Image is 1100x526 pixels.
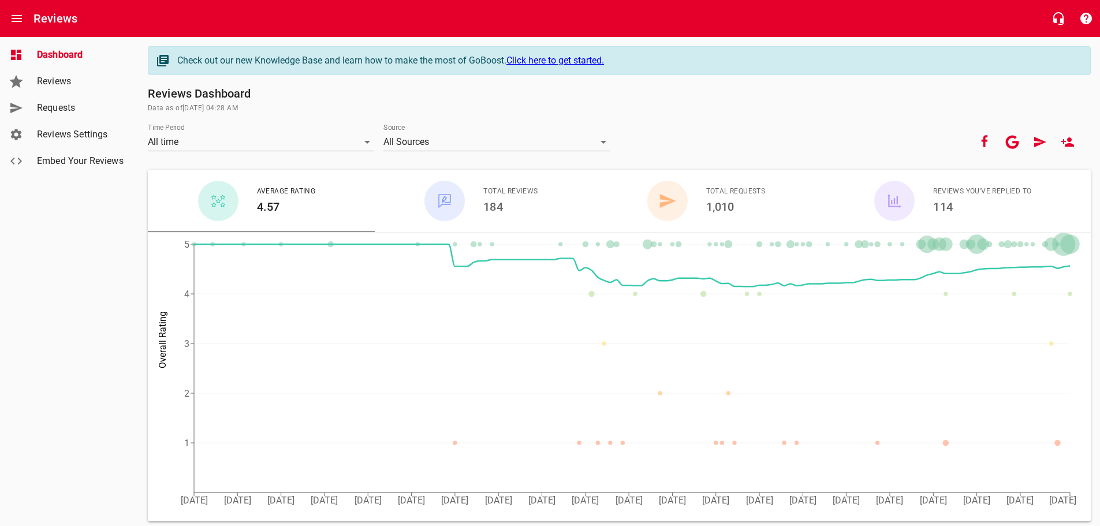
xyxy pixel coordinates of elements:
[177,54,1079,68] div: Check out our new Knowledge Base and learn how to make the most of GoBoost.
[659,495,686,506] tspan: [DATE]
[746,495,773,506] tspan: [DATE]
[37,101,125,115] span: Requests
[1054,128,1082,156] a: New User
[789,495,816,506] tspan: [DATE]
[398,495,425,506] tspan: [DATE]
[157,311,168,368] tspan: Overall Rating
[181,495,208,506] tspan: [DATE]
[971,128,998,156] button: Your Facebook account is connected
[483,186,538,197] span: Total Reviews
[1072,5,1100,32] button: Support Portal
[3,5,31,32] button: Open drawer
[616,495,643,506] tspan: [DATE]
[963,495,990,506] tspan: [DATE]
[257,186,316,197] span: Average Rating
[706,186,766,197] span: Total Requests
[1006,495,1034,506] tspan: [DATE]
[184,438,189,449] tspan: 1
[37,74,125,88] span: Reviews
[933,197,1031,216] h6: 114
[528,495,555,506] tspan: [DATE]
[383,133,610,151] div: All Sources
[441,495,468,506] tspan: [DATE]
[37,154,125,168] span: Embed Your Reviews
[1045,5,1072,32] button: Live Chat
[383,124,405,131] label: Source
[184,239,189,250] tspan: 5
[311,495,338,506] tspan: [DATE]
[33,9,77,28] h6: Reviews
[572,495,599,506] tspan: [DATE]
[506,55,604,66] a: Click here to get started.
[702,495,729,506] tspan: [DATE]
[355,495,382,506] tspan: [DATE]
[148,103,1091,114] span: Data as of [DATE] 04:28 AM
[876,495,903,506] tspan: [DATE]
[485,495,512,506] tspan: [DATE]
[1026,128,1054,156] a: Request Review
[148,124,185,131] label: Time Period
[933,186,1031,197] span: Reviews You've Replied To
[37,128,125,141] span: Reviews Settings
[257,197,316,216] h6: 4.57
[184,338,189,349] tspan: 3
[1049,495,1076,506] tspan: [DATE]
[998,128,1026,156] button: Your google account is connected
[37,48,125,62] span: Dashboard
[920,495,947,506] tspan: [DATE]
[267,495,294,506] tspan: [DATE]
[483,197,538,216] h6: 184
[184,289,189,300] tspan: 4
[706,197,766,216] h6: 1,010
[148,133,374,151] div: All time
[184,388,189,399] tspan: 2
[148,84,1091,103] h6: Reviews Dashboard
[833,495,860,506] tspan: [DATE]
[224,495,251,506] tspan: [DATE]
